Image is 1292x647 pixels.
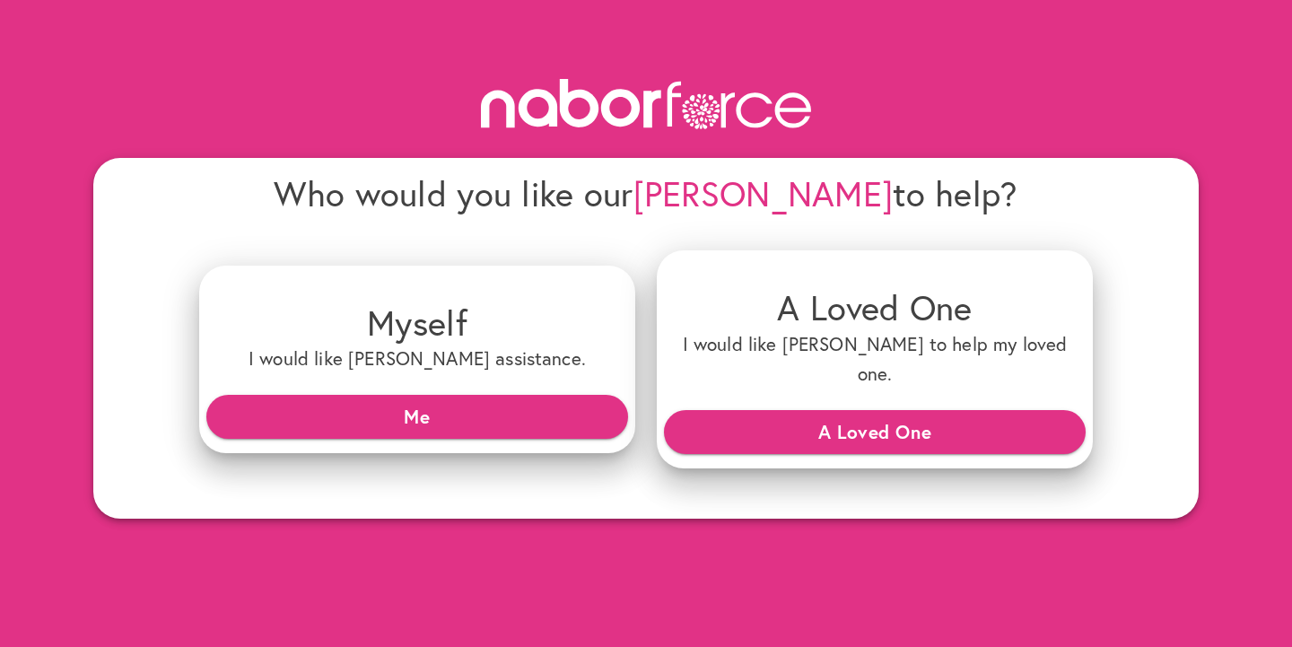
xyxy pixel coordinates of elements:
h6: I would like [PERSON_NAME] to help my loved one. [671,329,1078,389]
h4: Who would you like our to help? [199,172,1093,214]
button: A Loved One [664,410,1086,453]
h4: A Loved One [671,286,1078,328]
span: Me [221,400,614,433]
h6: I would like [PERSON_NAME] assistance. [214,344,621,373]
span: A Loved One [678,415,1071,448]
span: [PERSON_NAME] [633,170,894,216]
h4: Myself [214,302,621,344]
button: Me [206,395,628,438]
